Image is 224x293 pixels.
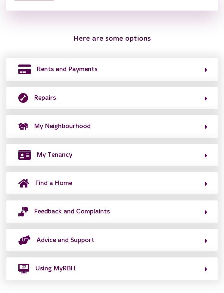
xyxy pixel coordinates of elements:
button: Rents and Payments [17,64,207,74]
span: Advice and Support [36,235,95,245]
img: rents-payments.png [18,65,31,74]
span: Feedback and Complaints [34,207,110,216]
img: my-tenancy.png [18,150,31,160]
img: desktop-solid.png [18,264,29,273]
button: My Tenancy [17,150,207,160]
span: Repairs [34,93,56,103]
span: Using MyRBH [35,264,76,273]
span: My Tenancy [37,150,72,160]
button: Find a Home [17,178,207,188]
span: My Neighbourhood [34,121,91,131]
button: My Neighbourhood [17,121,207,131]
img: neighborhood.png [18,121,28,131]
img: report-repair.png [18,93,28,103]
h3: Here are some options [6,35,218,43]
button: Advice and Support [17,235,207,245]
span: Rents and Payments [37,65,98,74]
button: Repairs [17,93,207,103]
img: advice-support-1.png [18,235,30,245]
img: complaints.png [18,207,28,216]
span: Find a Home [35,178,72,188]
button: Feedback and Complaints [17,206,207,217]
img: home-solid.svg [18,178,29,188]
button: Using MyRBH [17,263,207,274]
